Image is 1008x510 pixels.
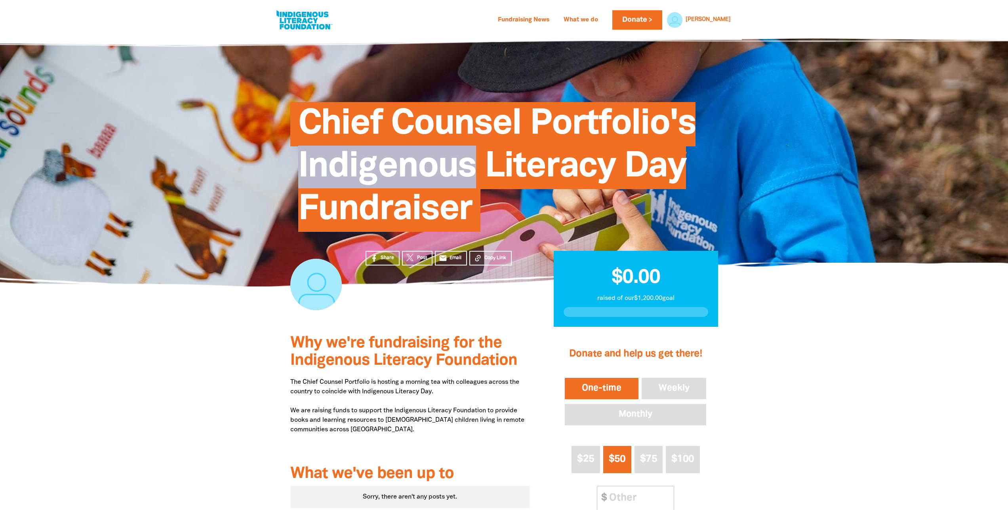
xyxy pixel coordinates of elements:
[439,254,447,262] i: email
[671,455,694,464] span: $100
[603,446,631,473] button: $50
[493,14,554,27] a: Fundraising News
[469,251,512,265] button: Copy Link
[484,254,506,262] span: Copy Link
[563,376,640,401] button: One-time
[366,251,400,265] a: Share
[559,14,603,27] a: What we do
[290,465,530,483] h3: What we've been up to
[612,269,660,287] span: $0.00
[290,377,530,453] p: The Chief Counsel Portfolio is hosting a morning tea with colleagues across the country to coinci...
[563,402,708,427] button: Monthly
[450,254,461,262] span: Email
[577,455,594,464] span: $25
[635,446,663,473] button: $75
[417,254,427,262] span: Post
[612,10,662,30] a: Donate
[640,376,708,401] button: Weekly
[402,251,433,265] a: Post
[609,455,626,464] span: $50
[290,336,517,368] span: Why we're fundraising for the Indigenous Literacy Foundation
[666,446,700,473] button: $100
[564,294,708,303] p: raised of our $1,200.00 goal
[290,486,530,508] div: Sorry, there aren't any posts yet.
[290,486,530,508] div: Paginated content
[572,446,600,473] button: $25
[298,108,696,232] span: Chief Counsel Portfolio's Indigenous Literacy Day Fundraiser
[435,251,467,265] a: emailEmail
[563,338,708,370] h2: Donate and help us get there!
[381,254,394,262] span: Share
[640,455,657,464] span: $75
[686,17,731,23] a: [PERSON_NAME]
